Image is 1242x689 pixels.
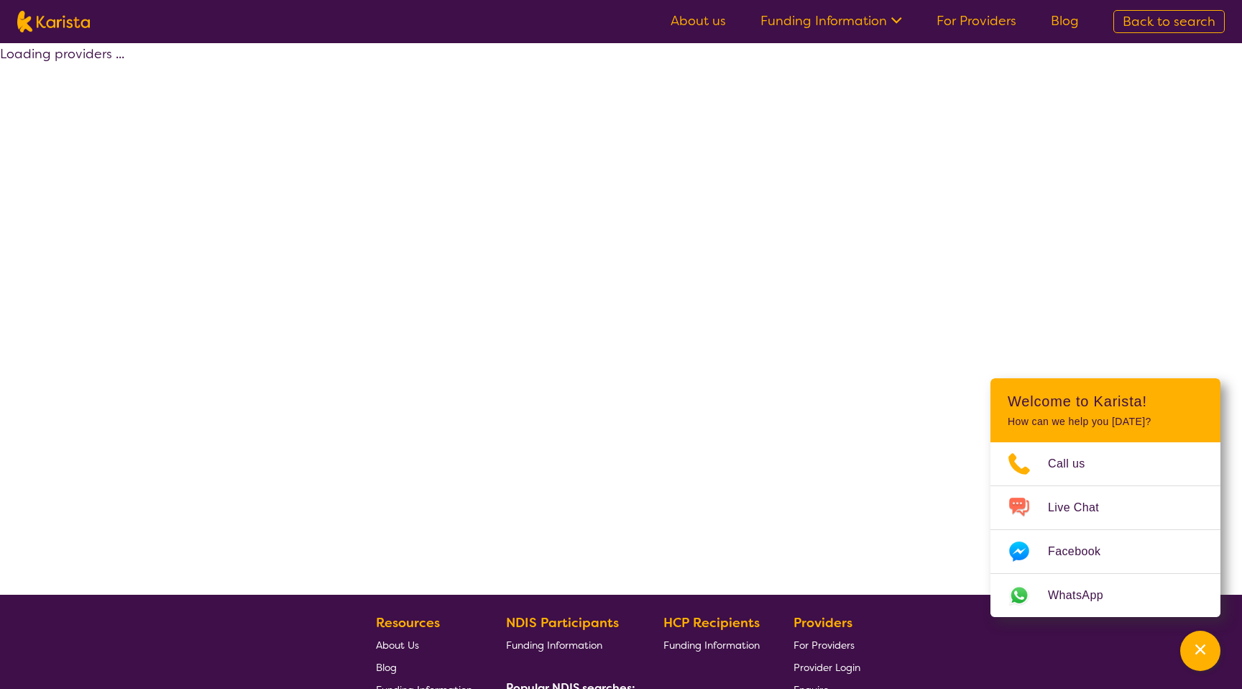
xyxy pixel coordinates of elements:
[760,12,902,29] a: Funding Information
[793,656,860,678] a: Provider Login
[663,639,760,652] span: Funding Information
[937,12,1016,29] a: For Providers
[1051,12,1079,29] a: Blog
[1113,10,1225,33] a: Back to search
[376,634,472,656] a: About Us
[1008,393,1203,410] h2: Welcome to Karista!
[793,614,852,631] b: Providers
[506,614,619,631] b: NDIS Participants
[506,639,602,652] span: Funding Information
[663,634,760,656] a: Funding Information
[1180,631,1220,671] button: Channel Menu
[1123,13,1215,30] span: Back to search
[376,656,472,678] a: Blog
[17,11,90,32] img: Karista logo
[506,634,630,656] a: Funding Information
[990,574,1220,617] a: Web link opens in a new tab.
[1048,497,1116,519] span: Live Chat
[376,639,419,652] span: About Us
[1048,585,1121,606] span: WhatsApp
[663,614,760,631] b: HCP Recipients
[793,661,860,674] span: Provider Login
[1048,541,1118,562] span: Facebook
[376,661,397,674] span: Blog
[990,442,1220,617] ul: Choose channel
[1048,453,1103,475] span: Call us
[1008,416,1203,428] p: How can we help you [DATE]?
[793,639,855,652] span: For Providers
[671,12,726,29] a: About us
[793,634,860,656] a: For Providers
[990,378,1220,617] div: Channel Menu
[376,614,440,631] b: Resources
